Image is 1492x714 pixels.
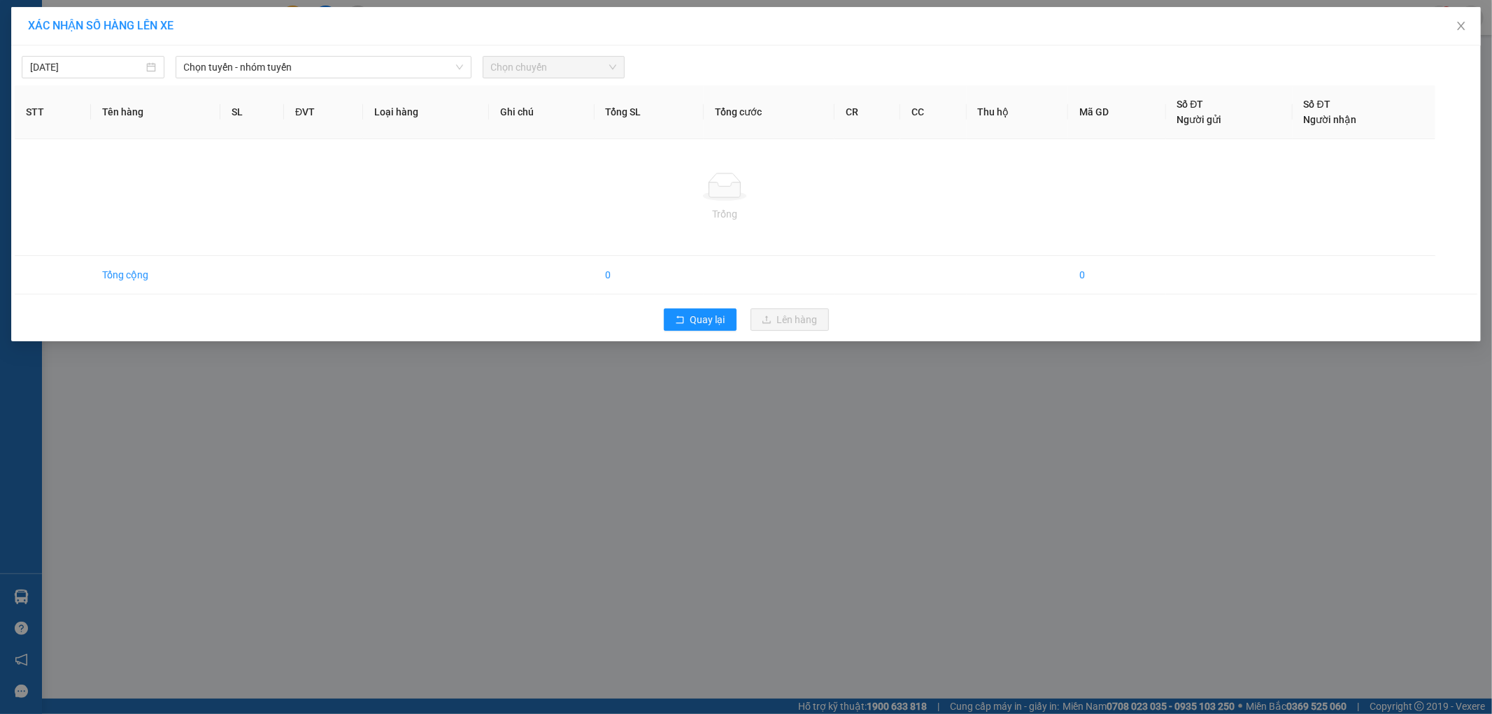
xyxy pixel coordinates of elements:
th: Loại hàng [363,85,488,139]
span: Người gửi [1177,114,1222,125]
td: Tổng cộng [91,256,220,294]
th: SL [220,85,284,139]
span: Chọn chuyến [491,57,617,78]
div: Trống [26,206,1424,222]
span: Số ĐT [1177,99,1204,110]
th: Tên hàng [91,85,220,139]
th: ĐVT [284,85,363,139]
span: down [455,63,464,71]
button: rollbackQuay lại [664,308,737,331]
span: Số ĐT [1304,99,1330,110]
th: STT [15,85,91,139]
td: 0 [595,256,704,294]
th: Mã GD [1068,85,1166,139]
input: 12/10/2025 [30,59,143,75]
th: Thu hộ [967,85,1068,139]
span: XÁC NHẬN SỐ HÀNG LÊN XE [28,19,173,32]
th: CC [900,85,966,139]
th: CR [834,85,900,139]
span: close [1456,20,1467,31]
span: Chọn tuyến - nhóm tuyến [184,57,463,78]
span: Quay lại [690,312,725,327]
th: Ghi chú [489,85,595,139]
td: 0 [1068,256,1166,294]
span: rollback [675,315,685,326]
button: Close [1442,7,1481,46]
span: Người nhận [1304,114,1357,125]
button: uploadLên hàng [751,308,829,331]
th: Tổng SL [595,85,704,139]
th: Tổng cước [704,85,834,139]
